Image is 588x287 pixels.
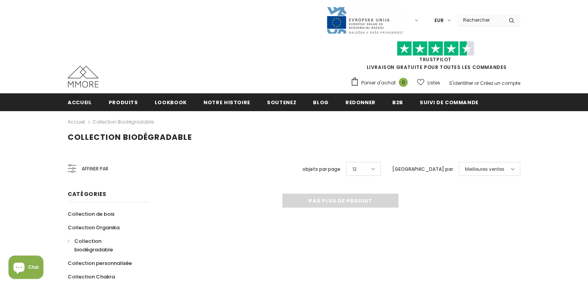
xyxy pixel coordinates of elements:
[420,99,479,106] span: Suivi de commande
[419,56,451,63] a: TrustPilot
[313,93,329,111] a: Blog
[350,45,520,70] span: LIVRAISON GRATUITE POUR TOUTES LES COMMANDES
[474,80,479,86] span: or
[68,221,120,234] a: Collection Organika
[397,41,474,56] img: Faites confiance aux étoiles pilotes
[345,93,376,111] a: Redonner
[109,99,138,106] span: Produits
[68,93,92,111] a: Accueil
[267,99,296,106] span: soutenez
[68,132,192,143] span: Collection biodégradable
[361,79,396,87] span: Panier d'achat
[427,79,440,87] span: Listes
[350,77,412,89] a: Panier d'achat 0
[326,6,403,34] img: Javni Razpis
[303,165,340,173] label: objets par page
[68,270,115,284] a: Collection Chakra
[155,93,187,111] a: Lookbook
[434,17,444,24] span: EUR
[68,190,106,198] span: Catégories
[68,260,132,267] span: Collection personnalisée
[74,237,113,253] span: Collection biodégradable
[203,99,250,106] span: Notre histoire
[68,99,92,106] span: Accueil
[203,93,250,111] a: Notre histoire
[92,119,154,125] a: Collection biodégradable
[109,93,138,111] a: Produits
[68,117,85,127] a: Accueil
[392,99,403,106] span: B2B
[68,273,115,280] span: Collection Chakra
[68,224,120,231] span: Collection Organika
[267,93,296,111] a: soutenez
[345,99,376,106] span: Redonner
[392,165,453,173] label: [GEOGRAPHIC_DATA] par
[68,256,132,270] a: Collection personnalisée
[68,234,140,256] a: Collection biodégradable
[68,210,115,218] span: Collection de bois
[313,99,329,106] span: Blog
[465,165,504,173] span: Meilleures ventes
[326,17,403,23] a: Javni Razpis
[420,93,479,111] a: Suivi de commande
[458,14,503,26] input: Search Site
[6,256,46,281] inbox-online-store-chat: Shopify online store chat
[449,80,473,86] a: S'identifier
[480,80,520,86] a: Créez un compte
[352,165,357,173] span: 12
[417,76,440,89] a: Listes
[392,93,403,111] a: B2B
[399,78,408,87] span: 0
[68,207,115,221] a: Collection de bois
[82,165,108,173] span: Affiner par
[155,99,187,106] span: Lookbook
[68,66,99,88] img: Cas MMORE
